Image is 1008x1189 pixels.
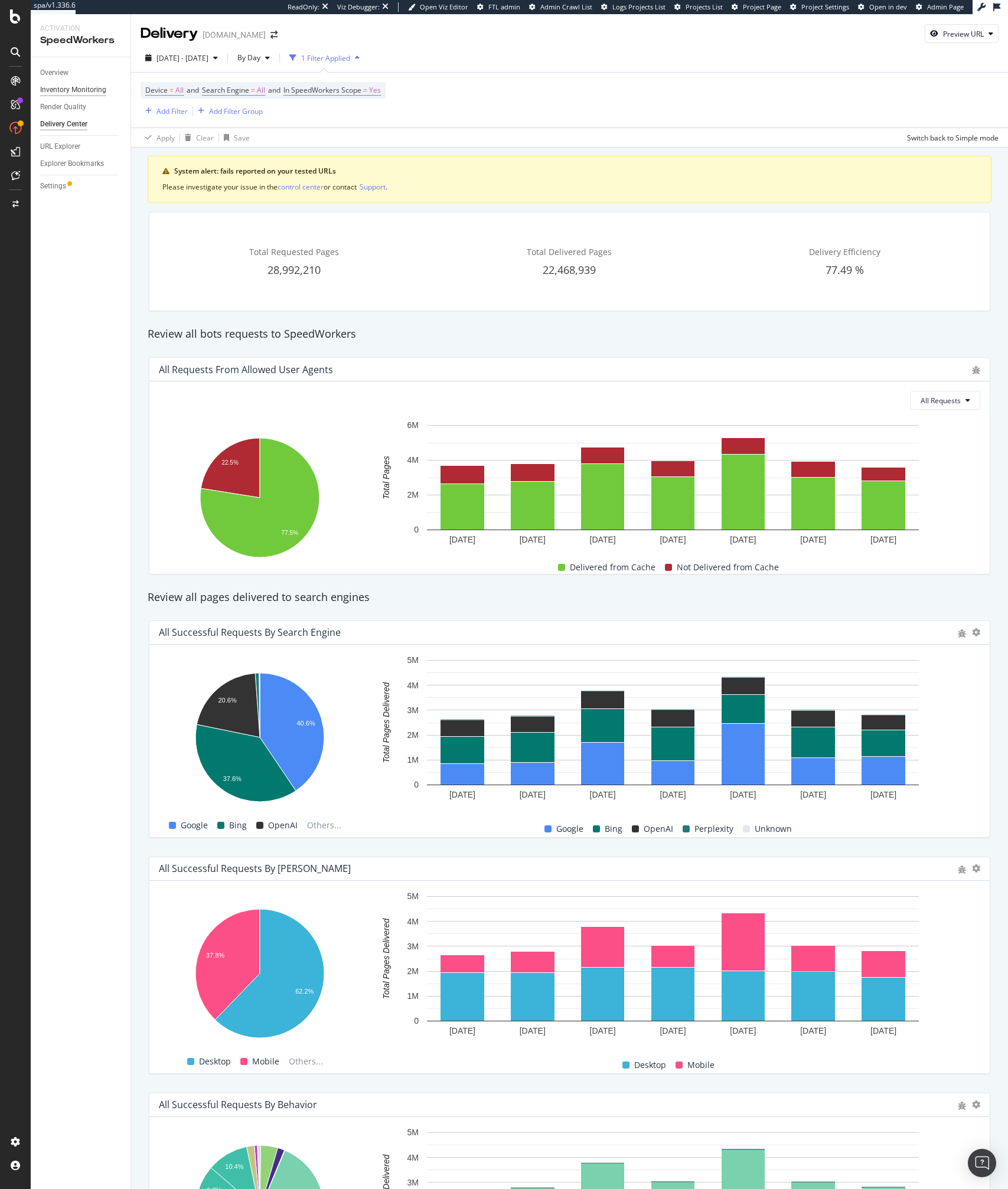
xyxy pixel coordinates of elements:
[414,525,419,535] text: 0
[141,48,223,67] button: [DATE] - [DATE]
[162,181,977,192] div: Please investigate your issue in the or contact .
[199,1054,231,1069] span: Desktop
[257,82,265,99] span: All
[381,456,391,499] text: Total Pages
[408,2,468,12] a: Open Viz Editor
[159,364,333,375] div: All Requests from Allowed User Agents
[590,790,616,799] text: [DATE]
[187,85,199,95] span: and
[40,158,122,170] a: Explorer Bookmarks
[407,1152,419,1162] text: 4M
[40,101,122,113] a: Render Quality
[801,2,849,11] span: Project Settings
[958,865,966,874] div: bug
[911,391,980,410] button: All Requests
[337,2,380,12] div: Viz Debugger:
[40,158,104,170] div: Explorer Bookmarks
[282,530,298,536] text: 77.5%
[870,790,896,799] text: [DATE]
[968,1149,996,1177] div: Open Intercom Messenger
[590,1026,616,1036] text: [DATE]
[159,1099,317,1110] div: All Successful Requests by Behavior
[360,182,386,192] div: Support
[283,85,361,95] span: In SpeedWorkers Scope
[40,118,87,130] div: Delivery Center
[284,1054,328,1069] span: Others...
[407,942,419,951] text: 3M
[858,2,907,12] a: Open in dev
[449,535,475,544] text: [DATE]
[407,1128,419,1137] text: 5M
[268,263,321,277] span: 28,992,210
[407,655,419,665] text: 5M
[732,2,781,12] a: Project Page
[40,118,122,130] a: Delivery Center
[270,31,278,39] div: arrow-right-arrow-left
[175,82,184,99] span: All
[141,128,175,147] button: Apply
[145,85,168,95] span: Device
[366,419,980,550] div: A chart.
[252,1054,279,1069] span: Mobile
[677,560,779,574] span: Not Delivered from Cache
[148,156,991,202] div: warning banner
[570,560,655,574] span: Delivered from Cache
[520,1026,546,1036] text: [DATE]
[605,822,622,836] span: Bing
[40,67,68,79] div: Overview
[943,29,984,39] div: Preview URL
[360,181,386,192] button: Support
[156,106,188,116] div: Add Filter
[686,2,723,11] span: Projects List
[206,952,224,959] text: 37.8%
[687,1058,715,1072] span: Mobile
[694,822,733,836] span: Perplexity
[870,535,896,544] text: [DATE]
[381,917,391,999] text: Total Pages Delivered
[285,48,364,67] button: 1 Filter Applied
[181,818,208,832] span: Google
[156,133,175,143] div: Apply
[660,790,686,799] text: [DATE]
[743,2,781,11] span: Project Page
[302,818,346,832] span: Others...
[234,133,250,143] div: Save
[634,1058,666,1072] span: Desktop
[660,1026,686,1036] text: [DATE]
[233,53,260,63] span: By Day
[800,1026,826,1036] text: [DATE]
[730,1026,756,1036] text: [DATE]
[449,790,475,799] text: [DATE]
[407,705,419,715] text: 3M
[156,53,208,63] span: [DATE] - [DATE]
[407,991,419,1001] text: 1M
[221,460,238,466] text: 22.5%
[449,1026,475,1036] text: [DATE]
[366,654,980,811] svg: A chart.
[40,180,66,192] div: Settings
[369,82,381,99] span: Yes
[249,246,339,257] span: Total Requested Pages
[366,890,980,1047] svg: A chart.
[196,133,214,143] div: Clear
[174,166,977,177] div: System alert: fails reported on your tested URLs
[40,180,122,192] a: Settings
[414,780,419,789] text: 0
[159,903,361,1046] svg: A chart.
[958,1102,966,1110] div: bug
[800,535,826,544] text: [DATE]
[790,2,849,12] a: Project Settings
[141,104,188,118] button: Add Filter
[159,432,361,564] svg: A chart.
[958,629,966,638] div: bug
[902,128,999,147] button: Switch back to Simple mode
[407,755,419,765] text: 1M
[40,141,80,153] div: URL Explorer
[180,128,214,147] button: Clear
[927,2,964,11] span: Admin Page
[674,2,723,12] a: Projects List
[268,85,280,95] span: and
